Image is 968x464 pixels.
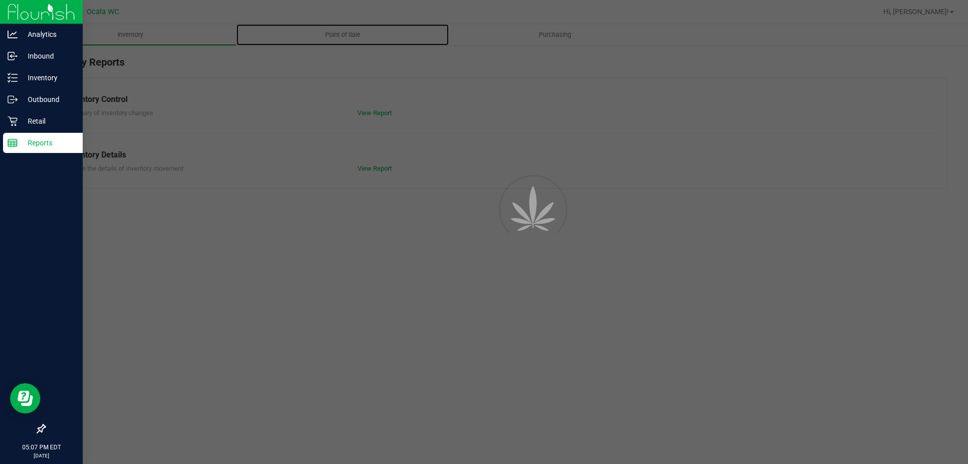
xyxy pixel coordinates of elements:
inline-svg: Analytics [8,29,18,39]
inline-svg: Outbound [8,94,18,105]
inline-svg: Retail [8,116,18,126]
p: Retail [18,115,78,127]
p: Reports [18,137,78,149]
inline-svg: Inventory [8,73,18,83]
p: Inventory [18,72,78,84]
inline-svg: Inbound [8,51,18,61]
p: Analytics [18,28,78,40]
p: [DATE] [5,452,78,459]
p: 05:07 PM EDT [5,443,78,452]
p: Inbound [18,50,78,62]
inline-svg: Reports [8,138,18,148]
iframe: Resource center [10,383,40,414]
p: Outbound [18,93,78,106]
